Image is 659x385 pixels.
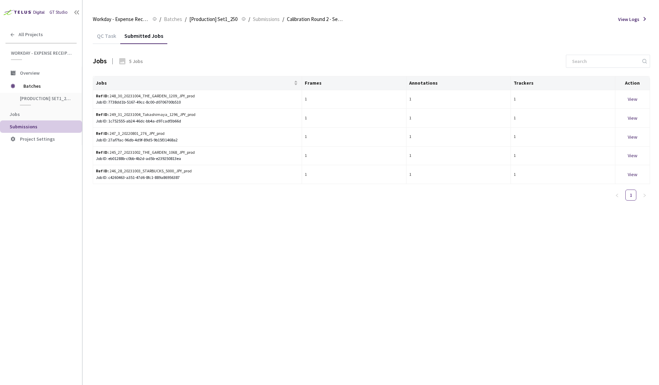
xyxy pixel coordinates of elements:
[406,76,511,90] th: Annotations
[639,190,650,201] li: Next Page
[248,15,250,23] li: /
[511,128,615,147] td: 1
[643,193,647,197] span: right
[252,15,281,23] a: Submissions
[96,156,299,162] div: Job ID: eb01288b-c0bb-4b2d-ad5b-e239250813ea
[163,15,183,23] a: Batches
[639,190,650,201] button: right
[49,9,68,16] div: GT Studio
[511,147,615,165] td: 1
[302,109,406,128] td: 1
[618,152,647,159] div: View
[96,80,292,86] span: Jobs
[511,76,615,90] th: Trackers
[20,96,71,101] span: [Production] Set1_250
[96,150,109,155] b: Ref ID:
[287,15,343,23] span: Calibration Round 2 - Set1 - 250 -[DEMOGRAPHIC_DATA]
[185,15,187,23] li: /
[19,32,43,38] span: All Projects
[96,131,109,136] b: Ref ID:
[20,136,55,142] span: Project Settings
[618,171,647,178] div: View
[618,114,647,122] div: View
[96,111,215,118] div: 249_31_20231004_Takashimaya_1296_JPY_prod
[93,15,148,23] span: Workday - Expense Receipt Extraction
[406,90,511,109] td: 1
[625,190,636,201] li: 1
[615,76,650,90] th: Action
[302,128,406,147] td: 1
[406,128,511,147] td: 1
[612,190,623,201] button: left
[189,15,237,23] span: [Production] Set1_250
[93,32,120,44] div: QC Task
[568,55,641,67] input: Search
[511,90,615,109] td: 1
[164,15,182,23] span: Batches
[511,109,615,128] td: 1
[96,168,109,173] b: Ref ID:
[96,93,215,99] div: 248_30_20231004_THE_GARDEN_1209_JPY_prod
[282,15,284,23] li: /
[11,50,72,56] span: Workday - Expense Receipt Extraction
[618,16,639,23] span: View Logs
[96,99,299,106] div: Job ID: 7738dd1b-5167-49cc-8c00-d0706700b510
[96,118,299,125] div: Job ID: 1c752555-ab24-46dc-bb4a-d97cadf3b66d
[511,165,615,184] td: 1
[406,165,511,184] td: 1
[96,112,109,117] b: Ref ID:
[406,147,511,165] td: 1
[406,109,511,128] td: 1
[96,130,215,137] div: 247_3_20220801_276_JPY_prod
[302,76,406,90] th: Frames
[93,76,302,90] th: Jobs
[20,70,40,76] span: Overview
[23,79,70,93] span: Batches
[618,133,647,141] div: View
[93,56,107,66] div: Jobs
[96,168,215,174] div: 246_28_20231003_STARBUCKS_5000_JPY_prod
[10,124,37,130] span: Submissions
[253,15,280,23] span: Submissions
[302,147,406,165] td: 1
[626,190,636,200] a: 1
[96,137,299,143] div: Job ID: 27af7fac-96db-4d9f-89d5-9b15f31468a2
[129,58,143,65] div: 5 Jobs
[96,149,215,156] div: 245_27_20231002_THE_GARDEN_1068_JPY_prod
[612,190,623,201] li: Previous Page
[120,32,167,44] div: Submitted Jobs
[302,90,406,109] td: 1
[96,93,109,98] b: Ref ID:
[96,174,299,181] div: Job ID: c4260463-a351-47d6-8fc1-889a86956387
[159,15,161,23] li: /
[10,111,20,117] span: Jobs
[615,193,619,197] span: left
[302,165,406,184] td: 1
[618,95,647,103] div: View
